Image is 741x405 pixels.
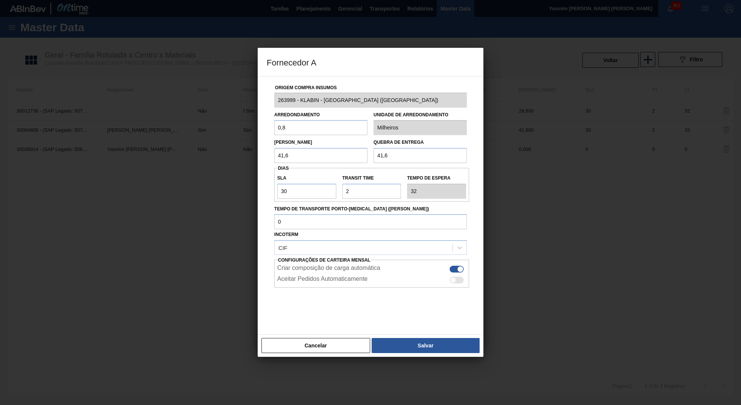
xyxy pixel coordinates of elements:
label: Incoterm [274,232,298,237]
label: Aceitar Pedidos Automaticamente [277,276,367,285]
div: Essa configuração habilita a criação automática de composição de carga do lado do fornecedor caso... [274,263,469,274]
label: SLA [277,173,336,184]
span: Configurações de Carteira Mensal [278,257,370,263]
label: Quebra de entrega [374,140,424,145]
div: Essa configuração habilita aceite automático do pedido do lado do fornecedor [274,274,469,285]
button: Salvar [372,338,480,353]
h3: Fornecedor A [258,48,483,76]
label: Tempo de Transporte Porto-[MEDICAL_DATA] ([PERSON_NAME]) [274,204,467,215]
label: Origem Compra Insumos [275,85,337,90]
label: [PERSON_NAME] [274,140,312,145]
label: Criar composição de carga automática [277,265,380,274]
label: Transit Time [342,173,401,184]
label: Unidade de arredondamento [374,110,467,120]
span: Dias [278,166,289,171]
div: CIF [278,245,287,251]
button: Cancelar [261,338,370,353]
label: Tempo de espera [407,173,466,184]
label: Arredondamento [274,112,320,117]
